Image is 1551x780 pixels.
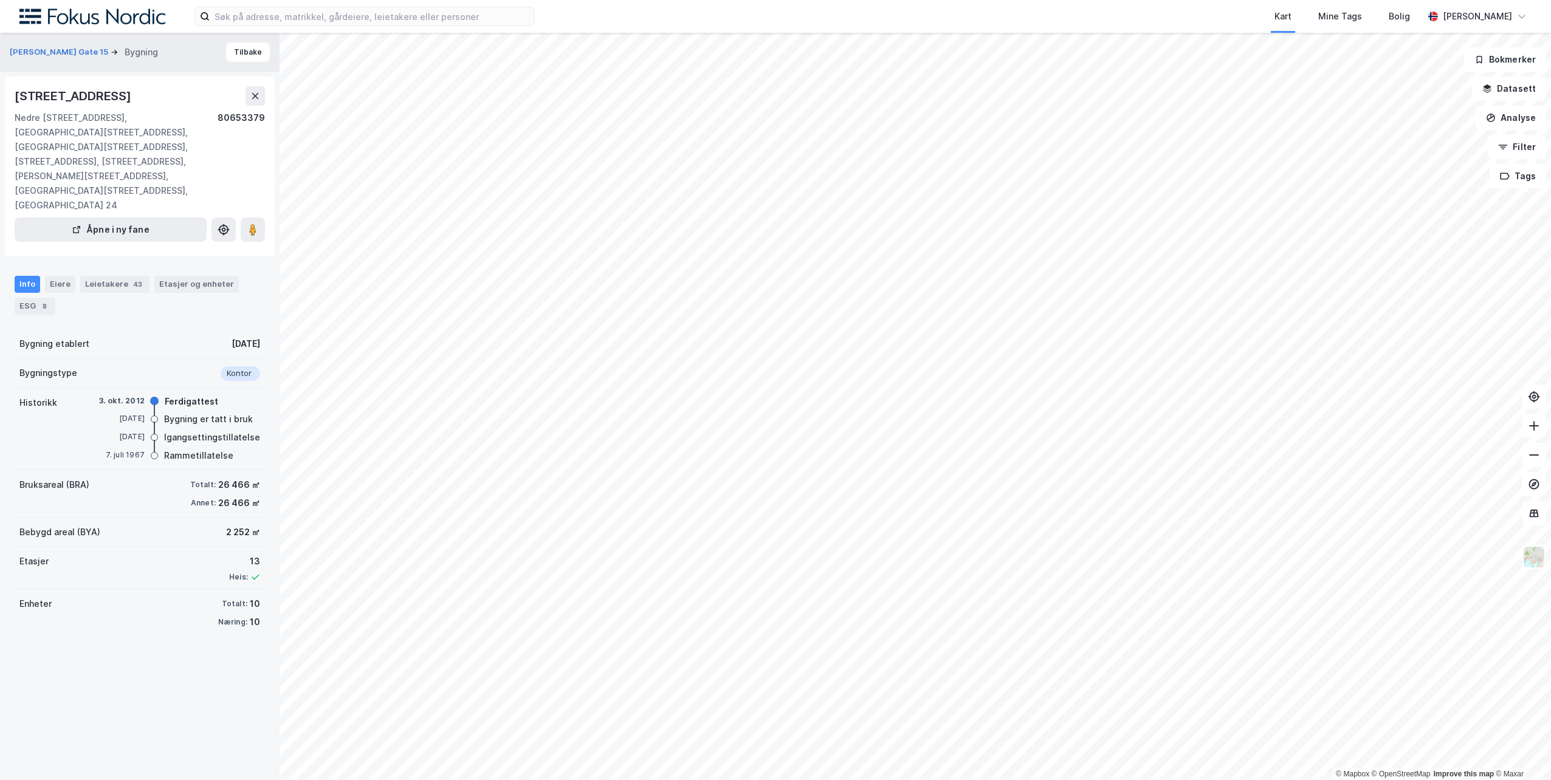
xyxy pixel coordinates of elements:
[164,448,233,463] div: Rammetillatelse
[1274,9,1291,24] div: Kart
[125,45,158,60] div: Bygning
[222,599,247,609] div: Totalt:
[19,366,77,380] div: Bygningstype
[250,597,260,611] div: 10
[229,554,260,569] div: 13
[19,597,52,611] div: Enheter
[226,525,260,539] div: 2 252 ㎡
[15,298,55,315] div: ESG
[1476,106,1546,130] button: Analyse
[232,337,260,351] div: [DATE]
[218,496,260,510] div: 26 466 ㎡
[96,450,145,460] div: 7. juli 1967
[45,276,75,293] div: Eiere
[15,111,218,213] div: Nedre [STREET_ADDRESS], [GEOGRAPHIC_DATA][STREET_ADDRESS], [GEOGRAPHIC_DATA][STREET_ADDRESS], [ST...
[218,617,247,627] div: Næring:
[80,276,150,293] div: Leietakere
[19,525,100,539] div: Bebygd areal (BYA)
[10,46,111,58] button: [PERSON_NAME] Gate 15
[1372,770,1431,778] a: OpenStreetMap
[96,413,145,424] div: [DATE]
[1490,722,1551,780] div: Kontrollprogram for chat
[165,394,218,409] div: Ferdigattest
[1389,9,1410,24] div: Bolig
[38,300,50,312] div: 8
[226,43,270,62] button: Tilbake
[229,572,248,582] div: Heis:
[218,477,260,492] div: 26 466 ㎡
[15,276,40,293] div: Info
[191,498,216,508] div: Annet:
[190,480,216,490] div: Totalt:
[1434,770,1494,778] a: Improve this map
[1490,722,1551,780] iframe: Chat Widget
[19,337,89,351] div: Bygning etablert
[19,554,49,569] div: Etasjer
[159,278,234,289] div: Etasjer og enheter
[1488,135,1546,159] button: Filter
[1490,164,1546,188] button: Tags
[15,217,207,242] button: Åpne i ny fane
[15,86,134,106] div: [STREET_ADDRESS]
[1318,9,1362,24] div: Mine Tags
[1336,770,1369,778] a: Mapbox
[210,7,534,26] input: Søk på adresse, matrikkel, gårdeiere, leietakere eller personer
[19,395,57,410] div: Historikk
[96,395,145,406] div: 3. okt. 2012
[164,412,253,426] div: Bygning er tatt i bruk
[131,278,145,290] div: 43
[19,477,89,492] div: Bruksareal (BRA)
[1472,77,1546,101] button: Datasett
[1522,546,1546,569] img: Z
[250,615,260,629] div: 10
[19,9,165,25] img: fokus-nordic-logo.8a93422641609758e4ac.png
[218,111,265,213] div: 80653379
[164,430,260,445] div: Igangsettingstillatelse
[1443,9,1512,24] div: [PERSON_NAME]
[1464,47,1546,72] button: Bokmerker
[96,431,145,442] div: [DATE]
